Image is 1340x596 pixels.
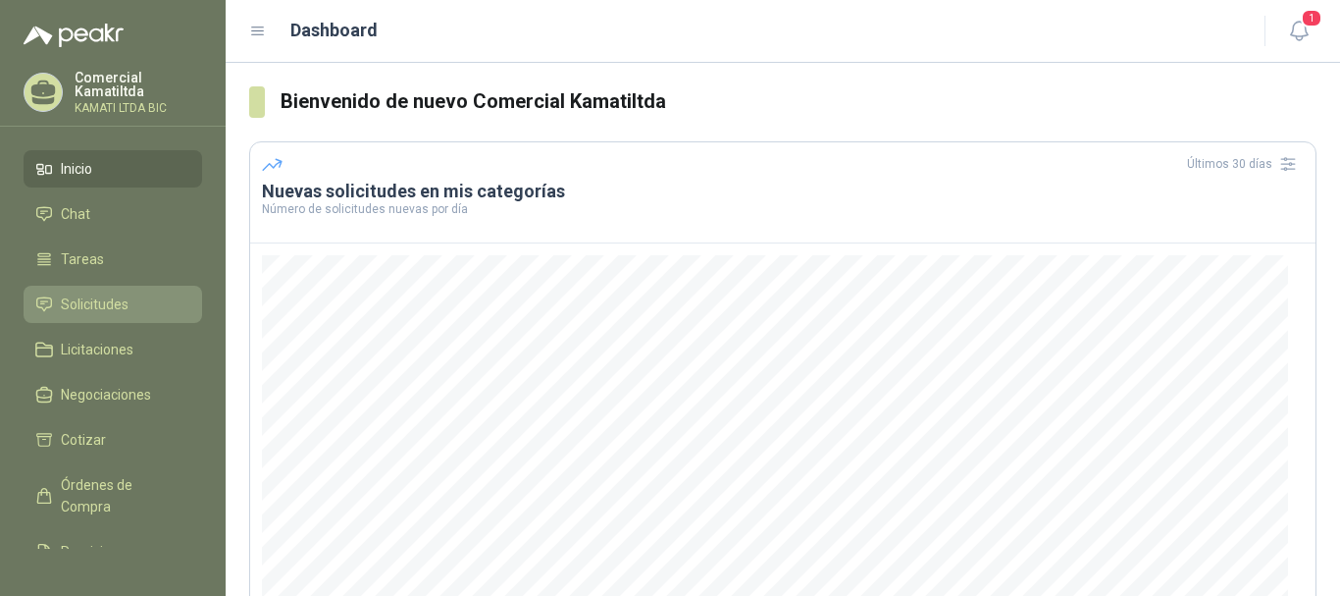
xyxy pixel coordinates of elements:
[281,86,1316,117] h3: Bienvenido de nuevo Comercial Kamatiltda
[24,331,202,368] a: Licitaciones
[1301,9,1322,27] span: 1
[262,203,1304,215] p: Número de solicitudes nuevas por día
[24,286,202,323] a: Solicitudes
[24,24,124,47] img: Logo peakr
[75,102,202,114] p: KAMATI LTDA BIC
[61,248,104,270] span: Tareas
[61,294,129,315] span: Solicitudes
[1281,14,1316,49] button: 1
[24,150,202,188] a: Inicio
[290,17,378,44] h1: Dashboard
[61,384,151,406] span: Negociaciones
[24,466,202,525] a: Órdenes de Compra
[24,421,202,459] a: Cotizar
[1187,148,1304,180] div: Últimos 30 días
[262,180,1304,203] h3: Nuevas solicitudes en mis categorías
[61,541,133,563] span: Remisiones
[24,376,202,413] a: Negociaciones
[61,429,106,451] span: Cotizar
[75,71,202,98] p: Comercial Kamatiltda
[61,339,133,360] span: Licitaciones
[24,241,202,278] a: Tareas
[61,203,90,225] span: Chat
[61,474,183,517] span: Órdenes de Compra
[61,158,92,180] span: Inicio
[24,533,202,570] a: Remisiones
[24,195,202,233] a: Chat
